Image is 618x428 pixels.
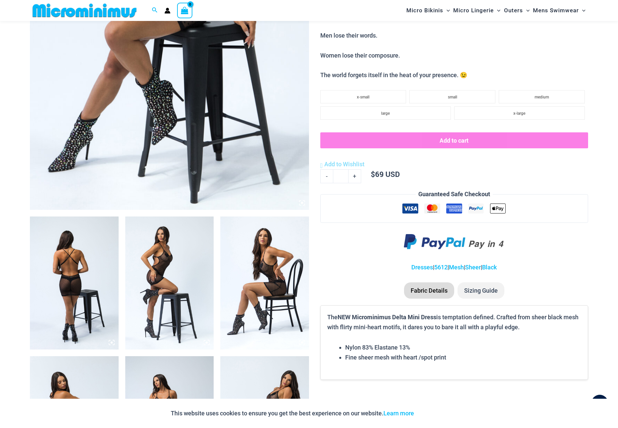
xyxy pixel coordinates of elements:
span: medium [535,95,549,99]
li: x-small [320,90,406,103]
img: Delta Black Hearts 5612 Dress [220,216,309,350]
a: Micro LingerieMenu ToggleMenu Toggle [452,2,502,19]
a: - [320,169,333,183]
span: small [448,95,457,99]
a: OutersMenu ToggleMenu Toggle [502,2,531,19]
b: NEW Microminimus Delta Mini Dress [338,313,436,321]
span: x-small [357,95,369,99]
li: Fine sheer mesh with heart /spot print [345,353,581,362]
a: View Shopping Cart, empty [177,3,192,18]
a: + [349,169,361,183]
bdi: 69 USD [371,169,400,179]
span: Menu Toggle [443,2,450,19]
span: large [381,111,390,116]
button: Accept [419,405,447,421]
a: Search icon link [152,6,158,15]
span: Add to Wishlist [324,161,364,168]
li: medium [499,90,585,103]
span: Micro Lingerie [453,2,494,19]
li: x-large [454,106,585,120]
span: Menu Toggle [579,2,585,19]
img: Delta Black Hearts 5612 Dress [125,216,214,350]
a: Account icon link [164,8,170,14]
a: 5612 [434,264,448,271]
img: MM SHOP LOGO FLAT [30,3,139,18]
li: small [409,90,495,103]
a: Learn more [383,410,414,417]
li: Fabric Details [404,282,454,299]
span: Menu Toggle [494,2,500,19]
a: Mens SwimwearMenu ToggleMenu Toggle [531,2,587,19]
span: $ [371,169,375,179]
input: Product quantity [333,169,349,183]
img: Delta Black Hearts 5612 Dress [30,216,119,350]
li: Sizing Guide [458,282,504,299]
legend: Guaranteed Safe Checkout [416,189,493,199]
a: Sheer [465,264,481,271]
a: Add to Wishlist [320,159,364,169]
li: large [320,106,451,120]
span: Outers [504,2,523,19]
button: Add to cart [320,132,588,148]
span: Micro Bikinis [406,2,443,19]
a: Micro BikinisMenu ToggleMenu Toggle [405,2,452,19]
span: Menu Toggle [523,2,530,19]
p: The is temptation defined. Crafted from sheer black mesh with flirty mini-heart motifs, it dares ... [327,312,581,332]
span: Mens Swimwear [533,2,579,19]
p: This website uses cookies to ensure you get the best experience on our website. [171,408,414,418]
p: | | | | [320,262,588,272]
a: Black [482,264,497,271]
span: x-large [513,111,525,116]
li: Nylon 83% Elastane 13% [345,343,581,353]
a: Dresses [411,264,433,271]
a: Mesh [449,264,464,271]
nav: Site Navigation [404,1,588,20]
